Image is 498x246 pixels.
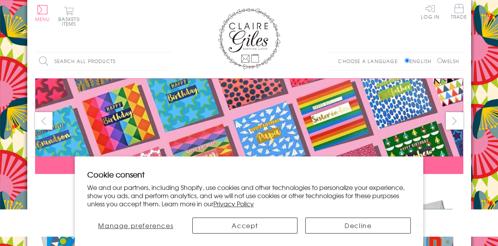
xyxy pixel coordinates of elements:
a: Privacy Policy [213,199,254,208]
span: Manage preferences [98,221,173,230]
a: Trade [451,4,467,21]
input: English [405,58,410,63]
label: English [405,58,435,65]
span: 0 items [62,16,80,27]
img: Claire Giles Greetings Cards [218,8,280,69]
h2: Cookie consent [87,169,411,180]
button: next [446,112,463,130]
p: Choose a language: [338,58,403,65]
span: Trade [451,4,467,19]
a: Log In [421,4,440,19]
button: Basket0 items [58,6,80,26]
p: We and our partners, including Shopify, use cookies and other technologies to personalize your ex... [87,183,411,207]
label: Welsh [437,58,459,65]
button: Decline [305,218,411,234]
button: Accept [192,218,298,234]
button: prev [35,112,53,130]
span: Menu [35,16,50,23]
input: Search all products [35,53,171,70]
button: Manage preferences [87,218,185,234]
div: Carousel Pagination [35,180,463,192]
button: Menu [35,5,50,21]
input: Search [164,53,171,70]
input: Welsh [437,58,442,63]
